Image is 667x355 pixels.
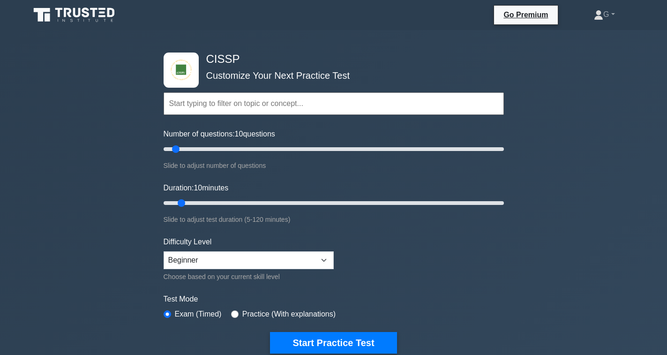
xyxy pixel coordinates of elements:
span: 10 [194,184,202,192]
label: Exam (Timed) [175,309,222,320]
a: G [571,5,637,24]
input: Start typing to filter on topic or concept... [164,92,504,115]
label: Practice (With explanations) [242,309,336,320]
a: Go Premium [498,9,554,21]
label: Duration: minutes [164,182,229,194]
label: Test Mode [164,294,504,305]
label: Difficulty Level [164,236,212,248]
div: Slide to adjust test duration (5-120 minutes) [164,214,504,225]
span: 10 [235,130,243,138]
h4: CISSP [202,53,458,66]
div: Slide to adjust number of questions [164,160,504,171]
button: Start Practice Test [270,332,397,354]
label: Number of questions: questions [164,128,275,140]
div: Choose based on your current skill level [164,271,334,282]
